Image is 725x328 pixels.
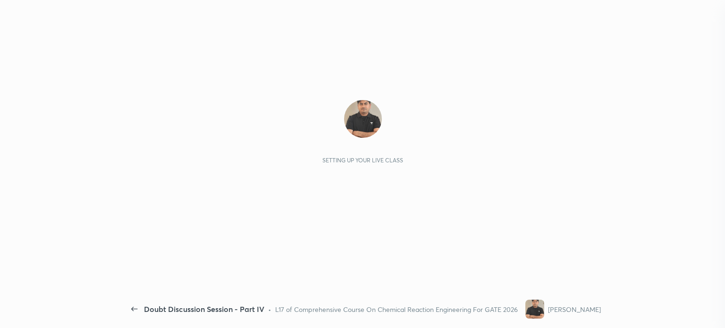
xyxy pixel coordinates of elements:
div: • [268,304,271,314]
div: Setting up your live class [322,157,403,164]
img: 3072685e79af4bee8efb648945ce733f.jpg [525,300,544,319]
img: 3072685e79af4bee8efb648945ce733f.jpg [344,100,382,138]
div: [PERSON_NAME] [548,304,601,314]
div: Doubt Discussion Session - Part IV [144,303,264,315]
div: L17 of Comprehensive Course On Chemical Reaction Engineering For GATE 2026 [275,304,518,314]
